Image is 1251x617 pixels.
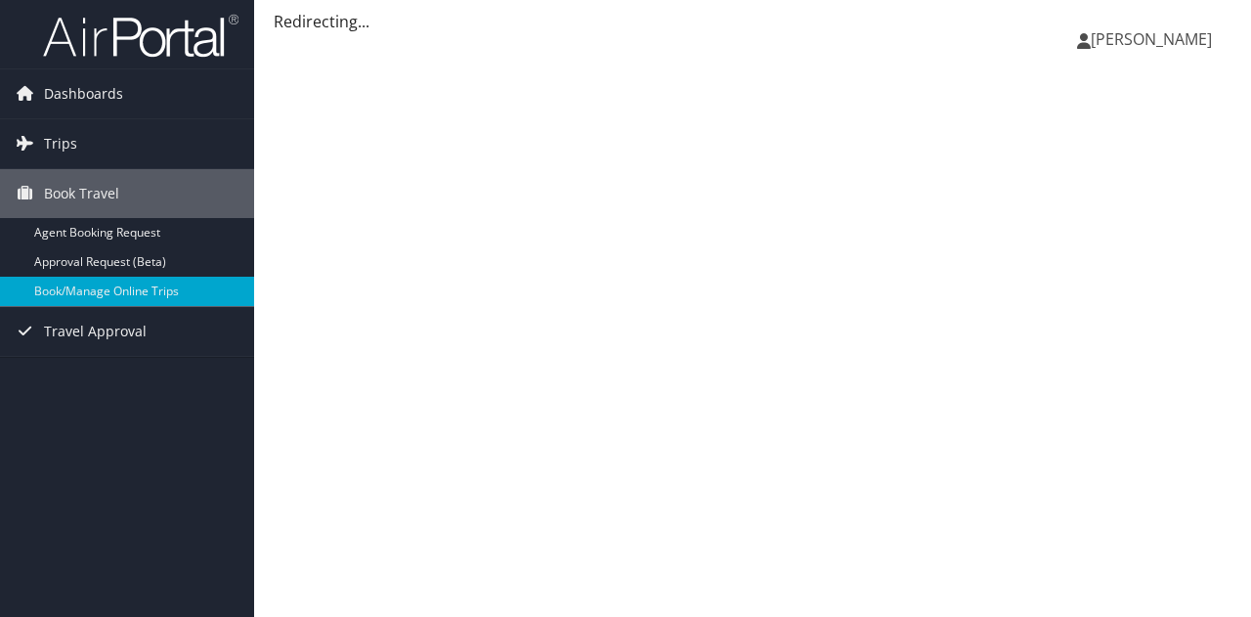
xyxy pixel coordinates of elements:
span: [PERSON_NAME] [1091,28,1212,50]
img: airportal-logo.png [43,13,238,59]
span: Trips [44,119,77,168]
span: Book Travel [44,169,119,218]
a: [PERSON_NAME] [1077,10,1231,68]
span: Dashboards [44,69,123,118]
span: Travel Approval [44,307,147,356]
div: Redirecting... [274,10,1231,33]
